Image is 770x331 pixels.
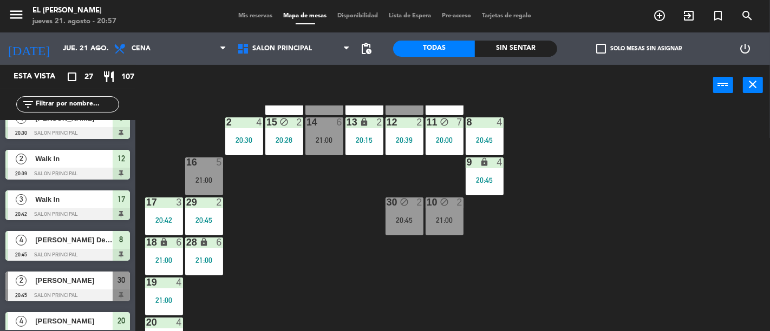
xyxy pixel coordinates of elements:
[146,317,147,327] div: 20
[35,275,113,286] span: [PERSON_NAME]
[16,316,27,327] span: 4
[176,197,182,207] div: 3
[16,154,27,164] span: 2
[376,117,383,127] div: 2
[118,274,125,287] span: 30
[185,256,223,264] div: 21:00
[186,197,187,207] div: 29
[226,117,227,127] div: 2
[456,197,463,207] div: 2
[743,77,763,93] button: close
[145,256,183,264] div: 21:00
[32,16,116,27] div: jueves 21. agosto - 20:57
[596,44,606,54] span: check_box_outline_blank
[713,77,733,93] button: power_input
[176,277,182,287] div: 4
[265,136,303,144] div: 20:28
[296,117,303,127] div: 2
[146,277,147,287] div: 19
[93,42,106,55] i: arrow_drop_down
[466,136,504,144] div: 20:45
[386,136,423,144] div: 20:39
[440,197,449,207] i: block
[176,237,182,247] div: 6
[252,45,312,52] span: Salon Principal
[35,234,113,246] span: [PERSON_NAME] Del [PERSON_NAME]
[336,117,343,127] div: 6
[145,296,183,304] div: 21:00
[386,216,423,224] div: 20:45
[5,70,78,83] div: Esta vista
[145,216,183,224] div: 20:42
[22,98,35,111] i: filter_list
[360,42,373,55] span: pending_actions
[256,117,263,127] div: 4
[16,194,27,205] span: 3
[216,237,223,247] div: 6
[16,275,27,286] span: 2
[146,237,147,247] div: 18
[118,193,125,206] span: 17
[278,13,332,19] span: Mapa de mesas
[266,117,267,127] div: 15
[393,41,475,57] div: Todas
[16,235,27,246] span: 4
[233,13,278,19] span: Mis reservas
[747,78,760,91] i: close
[216,157,223,167] div: 5
[35,315,113,327] span: [PERSON_NAME]
[416,197,423,207] div: 2
[118,152,125,165] span: 12
[185,176,223,184] div: 21:00
[682,9,695,22] i: exit_to_app
[466,176,504,184] div: 20:45
[121,71,134,83] span: 107
[717,78,730,91] i: power_input
[741,9,754,22] i: search
[712,9,725,22] i: turned_in_not
[159,237,168,247] i: lock
[596,44,682,54] label: Solo mesas sin asignar
[279,117,289,127] i: block
[35,153,113,164] span: Walk In
[225,136,263,144] div: 20:30
[32,5,116,16] div: El [PERSON_NAME]
[102,70,115,83] i: restaurant
[132,45,151,52] span: Cena
[216,197,223,207] div: 2
[480,157,489,167] i: lock
[360,117,369,127] i: lock
[384,13,437,19] span: Lista de Espera
[35,98,119,110] input: Filtrar por nombre...
[16,113,27,124] span: 4
[437,13,477,19] span: Pre-acceso
[146,197,147,207] div: 17
[400,197,409,207] i: block
[8,6,24,27] button: menu
[176,317,182,327] div: 4
[332,13,384,19] span: Disponibilidad
[426,136,464,144] div: 20:00
[185,216,223,224] div: 20:45
[475,41,557,57] div: Sin sentar
[66,70,79,83] i: crop_square
[477,13,537,19] span: Tarjetas de regalo
[497,117,503,127] div: 4
[497,157,503,167] div: 4
[426,216,464,224] div: 21:00
[35,194,113,205] span: Walk In
[84,71,93,83] span: 27
[416,117,423,127] div: 2
[456,117,463,127] div: 7
[118,314,125,327] span: 20
[305,136,343,144] div: 21:00
[345,136,383,144] div: 20:15
[8,6,24,23] i: menu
